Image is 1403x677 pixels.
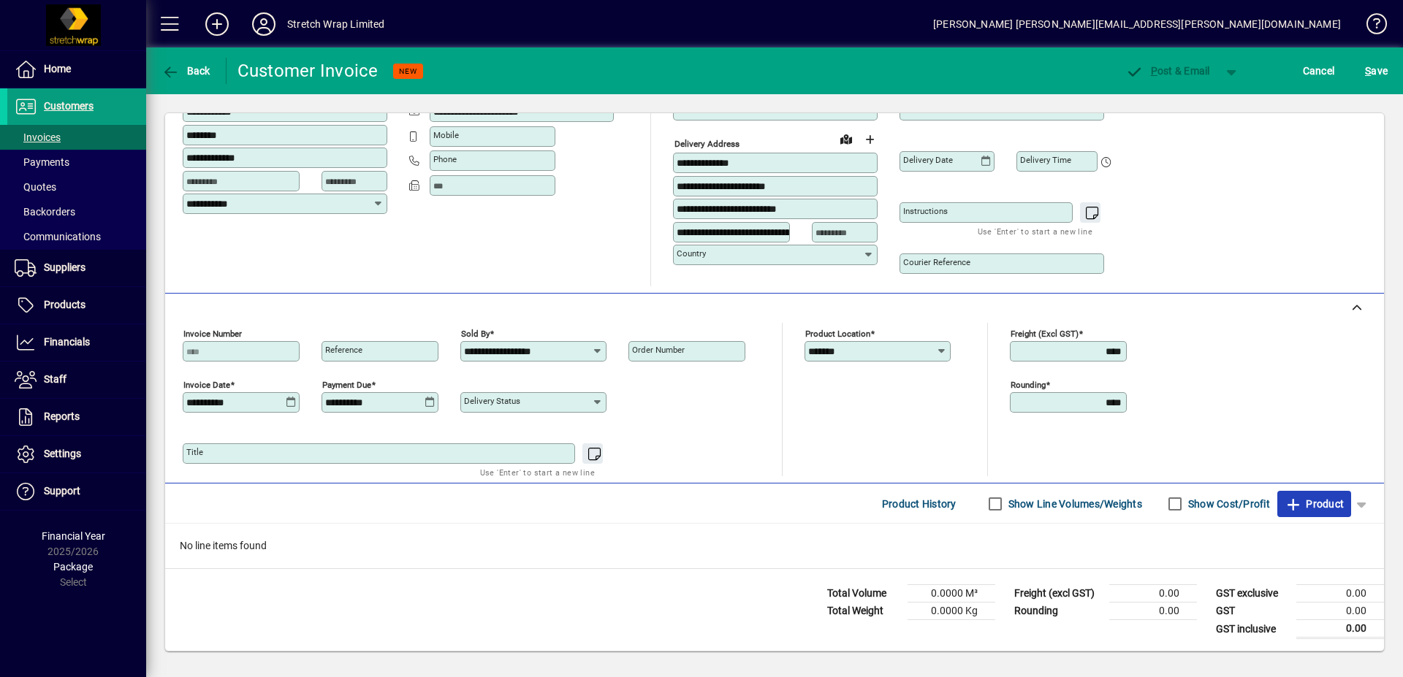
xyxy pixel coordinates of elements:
td: Total Weight [820,603,908,620]
span: Staff [44,373,66,385]
a: Backorders [7,199,146,224]
button: Save [1361,58,1391,84]
mat-label: Mobile [433,130,459,140]
mat-label: Title [186,447,203,457]
span: Suppliers [44,261,85,273]
div: Customer Invoice [237,59,379,83]
span: Cancel [1303,59,1335,83]
button: Post & Email [1118,58,1217,84]
mat-label: Sold by [461,329,490,339]
mat-hint: Use 'Enter' to start a new line [978,223,1092,240]
a: Products [7,287,146,324]
a: Knowledge Base [1356,3,1385,50]
div: No line items found [165,524,1384,568]
span: Customers [44,100,94,112]
a: Settings [7,436,146,473]
mat-label: Country [677,248,706,259]
mat-label: Freight (excl GST) [1011,329,1079,339]
app-page-header-button: Back [146,58,227,84]
span: S [1365,65,1371,77]
span: Backorders [15,206,75,218]
mat-label: Invoice number [183,329,242,339]
span: Home [44,63,71,74]
td: 0.00 [1296,603,1384,620]
td: Total Volume [820,585,908,603]
td: GST exclusive [1209,585,1296,603]
span: Quotes [15,181,56,193]
mat-label: Courier Reference [903,257,970,267]
span: Communications [15,231,101,242]
button: Cancel [1299,58,1339,84]
mat-label: Delivery date [903,155,953,165]
mat-hint: Use 'Enter' to start a new line [480,464,595,481]
mat-label: Reference [325,345,362,355]
a: View on map [834,127,858,150]
mat-label: Invoice date [183,380,230,390]
td: 0.00 [1296,585,1384,603]
span: ave [1365,59,1388,83]
div: Stretch Wrap Limited [287,12,385,36]
mat-label: Rounding [1011,380,1046,390]
button: Product [1277,491,1351,517]
span: Reports [44,410,80,422]
span: Financial Year [42,530,105,542]
a: Reports [7,399,146,435]
a: Communications [7,224,146,249]
span: Payments [15,156,69,168]
span: Product [1285,492,1344,516]
a: Financials [7,324,146,361]
span: Settings [44,448,81,459]
a: Quotes [7,175,146,199]
mat-label: Payment due [322,380,371,390]
td: GST inclusive [1209,620,1296,638]
button: Product History [876,491,962,517]
a: Home [7,51,146,88]
mat-label: Order number [632,345,685,355]
a: Invoices [7,125,146,150]
span: ost & Email [1125,65,1210,77]
a: Support [7,473,146,510]
td: Freight (excl GST) [1007,585,1109,603]
button: Add [194,11,240,37]
span: Back [161,65,210,77]
td: 0.00 [1109,603,1197,620]
span: Product History [882,492,957,516]
span: Package [53,561,93,573]
button: Profile [240,11,287,37]
mat-label: Instructions [903,206,948,216]
span: Support [44,485,80,497]
mat-label: Delivery time [1020,155,1071,165]
mat-label: Delivery status [464,396,520,406]
span: Invoices [15,131,61,143]
a: Staff [7,362,146,398]
label: Show Cost/Profit [1185,497,1270,511]
mat-label: Product location [805,329,870,339]
div: [PERSON_NAME] [PERSON_NAME][EMAIL_ADDRESS][PERSON_NAME][DOMAIN_NAME] [933,12,1341,36]
label: Show Line Volumes/Weights [1005,497,1142,511]
button: Back [158,58,214,84]
td: 0.0000 M³ [908,585,995,603]
td: 0.00 [1296,620,1384,638]
button: Choose address [858,128,881,151]
td: GST [1209,603,1296,620]
mat-label: Phone [433,154,457,164]
td: 0.0000 Kg [908,603,995,620]
span: Financials [44,336,90,348]
a: Suppliers [7,250,146,286]
td: Rounding [1007,603,1109,620]
span: Products [44,299,85,310]
span: P [1151,65,1157,77]
td: 0.00 [1109,585,1197,603]
span: NEW [399,66,417,76]
a: Payments [7,150,146,175]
